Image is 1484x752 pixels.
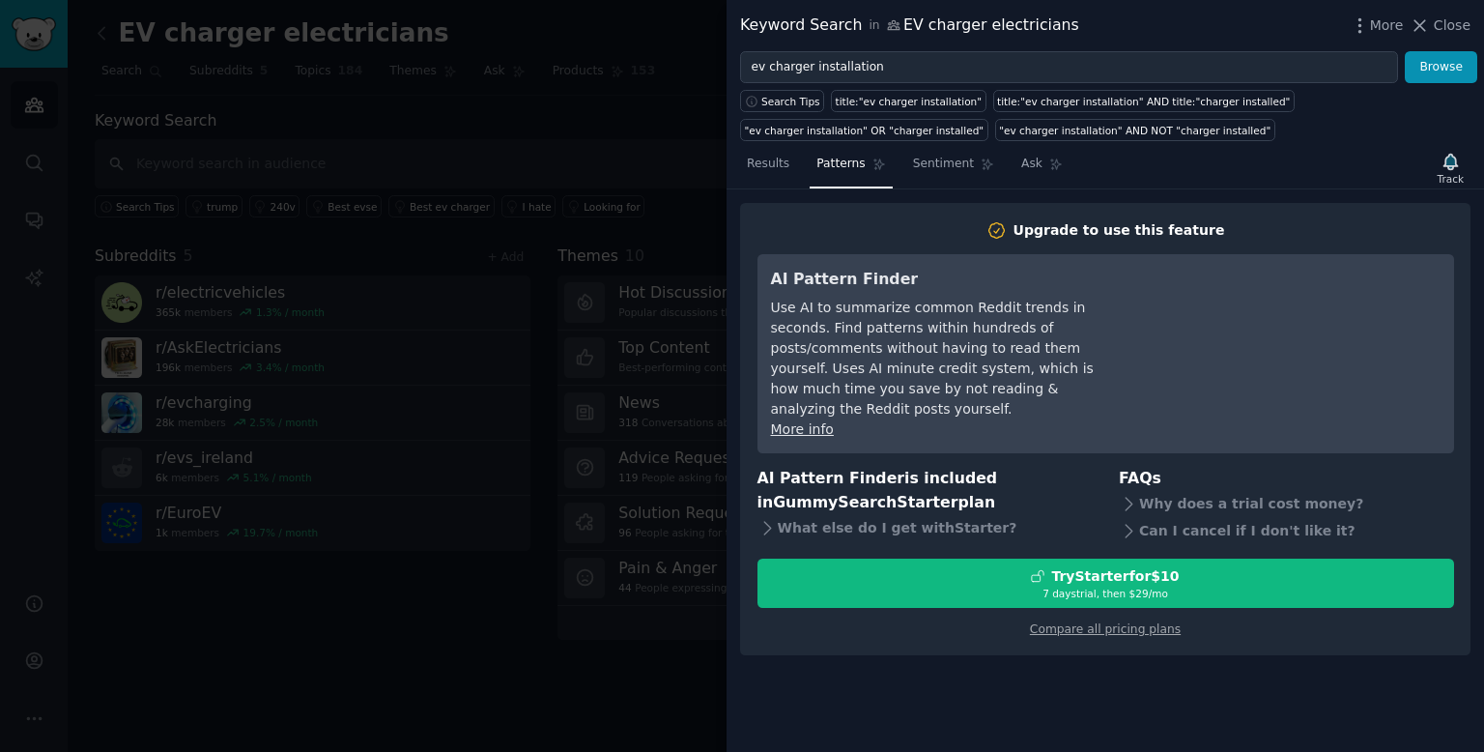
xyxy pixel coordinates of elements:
[757,514,1093,541] div: What else do I get with Starter ?
[1350,15,1404,36] button: More
[1151,268,1441,413] iframe: YouTube video player
[1410,15,1470,36] button: Close
[1021,156,1042,173] span: Ask
[1434,15,1470,36] span: Close
[773,493,957,511] span: GummySearch Starter
[997,95,1290,108] div: title:"ev charger installation" AND title:"charger installed"
[999,124,1270,137] div: "ev charger installation" AND NOT "charger installed"
[816,156,865,173] span: Patterns
[1405,51,1477,84] button: Browse
[993,90,1295,112] a: title:"ev charger installation" AND title:"charger installed"
[1119,467,1454,491] h3: FAQs
[1014,149,1070,188] a: Ask
[771,268,1124,292] h3: AI Pattern Finder
[836,95,983,108] div: title:"ev charger installation"
[1431,148,1470,188] button: Track
[810,149,892,188] a: Patterns
[1030,622,1181,636] a: Compare all pricing plans
[740,51,1398,84] input: Try a keyword related to your business
[757,559,1454,608] button: TryStarterfor$107 daystrial, then $29/mo
[757,467,1093,514] h3: AI Pattern Finder is included in plan
[1119,491,1454,518] div: Why does a trial cost money?
[1051,566,1179,587] div: Try Starter for $10
[740,14,1079,38] div: Keyword Search EV charger electricians
[747,156,789,173] span: Results
[995,119,1275,141] a: "ev charger installation" AND NOT "charger installed"
[1013,220,1225,241] div: Upgrade to use this feature
[1119,518,1454,545] div: Can I cancel if I don't like it?
[761,95,820,108] span: Search Tips
[771,298,1124,419] div: Use AI to summarize common Reddit trends in seconds. Find patterns within hundreds of posts/comme...
[758,587,1453,600] div: 7 days trial, then $ 29 /mo
[740,119,988,141] a: "ev charger installation" OR "charger installed"
[913,156,974,173] span: Sentiment
[906,149,1001,188] a: Sentiment
[869,17,879,35] span: in
[745,124,985,137] div: "ev charger installation" OR "charger installed"
[831,90,986,112] a: title:"ev charger installation"
[771,421,834,437] a: More info
[1370,15,1404,36] span: More
[740,90,824,112] button: Search Tips
[740,149,796,188] a: Results
[1438,172,1464,186] div: Track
